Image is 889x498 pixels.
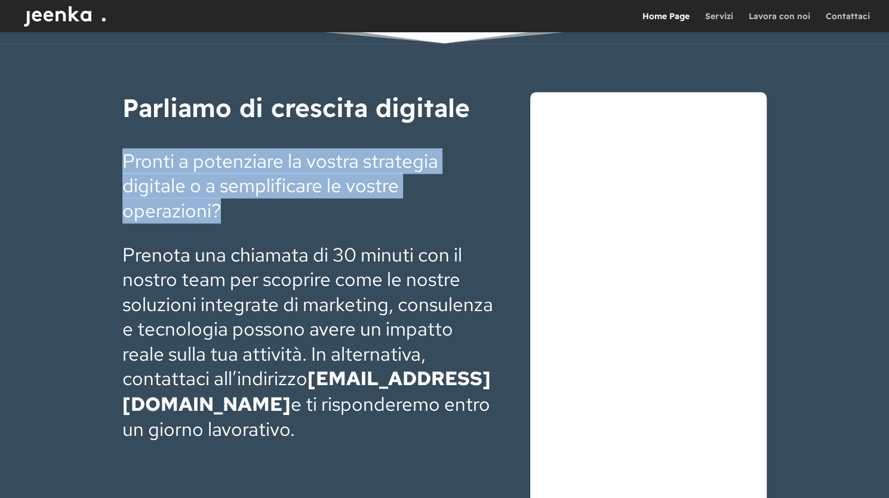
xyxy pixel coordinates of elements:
h3: Parliamo di crescita digitale [122,92,495,131]
a: [EMAIL_ADDRESS][DOMAIN_NAME] [122,365,491,416]
p: Pronti a potenziare la vostra strategia digitale o a semplificare le vostre operazioni? [122,149,495,242]
a: Home Page [642,12,690,32]
a: Contattaci [826,12,870,32]
p: Prenota una chiamata di 30 minuti con il nostro team per scoprire come le nostre soluzioni integr... [122,242,495,441]
a: Servizi [705,12,733,32]
a: Lavora con noi [749,12,810,32]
